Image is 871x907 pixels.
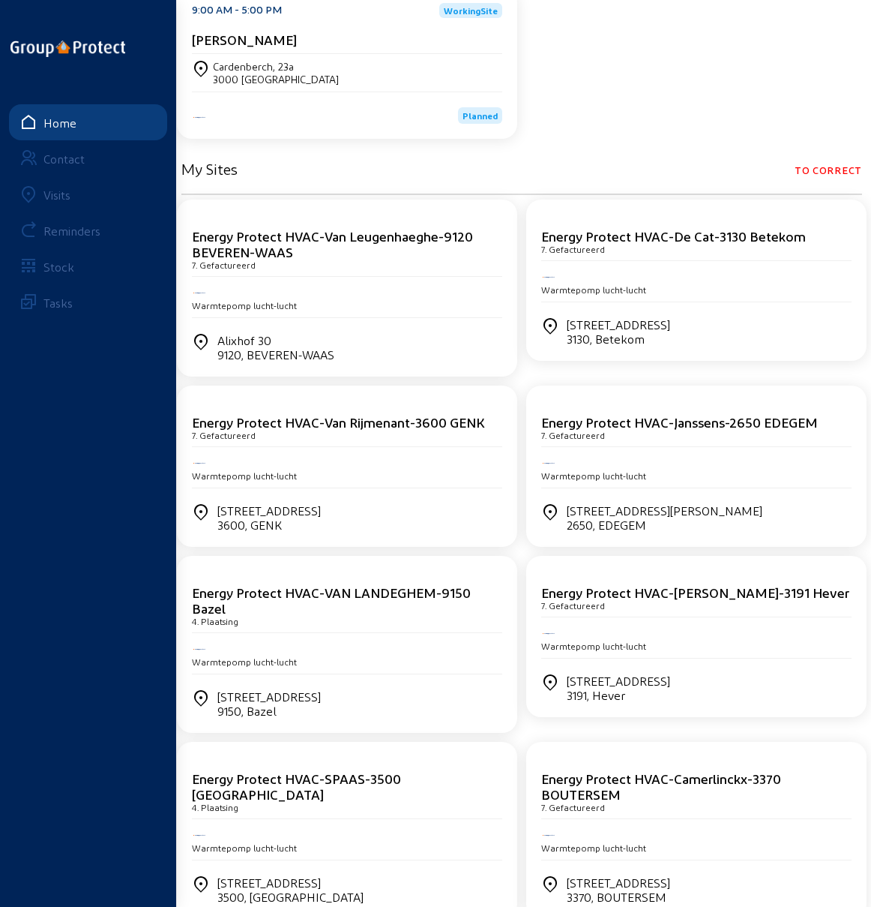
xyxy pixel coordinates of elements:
[181,160,238,178] h3: My Sites
[43,260,74,274] div: Stock
[795,160,862,181] span: To correct
[192,414,485,430] cam-card-title: Energy Protect HVAC-Van Rijmenant-3600 GENK
[192,656,297,667] span: Warmtepomp lucht-lucht
[192,291,207,295] img: Energy Protect HVAC
[9,176,167,212] a: Visits
[444,6,498,15] span: WorkingSite
[541,430,605,440] cam-card-subtitle: 7. Gefactureerd
[217,518,321,532] div: 3600, GENK
[9,104,167,140] a: Home
[541,842,646,853] span: Warmtepomp lucht-lucht
[541,228,806,244] cam-card-title: Energy Protect HVAC-De Cat-3130 Betekom
[567,875,670,904] div: [STREET_ADDRESS]
[192,228,473,260] cam-card-title: Energy Protect HVAC-Van Leugenhaeghe-9120 BEVEREN-WAAS
[541,802,605,812] cam-card-subtitle: 7. Gefactureerd
[192,802,238,812] cam-card-subtitle: 4. Plaatsing
[213,73,339,86] div: 3000 [GEOGRAPHIC_DATA]
[541,470,646,481] span: Warmtepomp lucht-lucht
[541,461,556,465] img: Energy Protect HVAC
[541,600,605,611] cam-card-subtitle: 7. Gefactureerd
[217,333,334,362] div: Alixhof 30
[9,212,167,248] a: Reminders
[192,833,207,837] img: Energy Protect HVAC
[9,284,167,320] a: Tasks
[10,41,125,57] img: logo-oneline.png
[192,32,297,47] cam-card-title: [PERSON_NAME]
[541,284,646,295] span: Warmtepomp lucht-lucht
[541,770,781,802] cam-card-title: Energy Protect HVAC-Camerlinckx-3370 BOUTERSEM
[217,347,334,362] div: 9120, BEVEREN-WAAS
[541,584,849,600] cam-card-title: Energy Protect HVAC-[PERSON_NAME]-3191 Hever
[192,461,207,465] img: Energy Protect HVAC
[192,770,401,802] cam-card-title: Energy Protect HVAC-SPAAS-3500 [GEOGRAPHIC_DATA]
[567,890,670,904] div: 3370, BOUTERSEM
[9,248,167,284] a: Stock
[192,300,297,311] span: Warmtepomp lucht-lucht
[192,584,471,616] cam-card-title: Energy Protect HVAC-VAN LANDEGHEM-9150 Bazel
[43,296,73,310] div: Tasks
[567,674,670,702] div: [STREET_ADDRESS]
[43,188,70,202] div: Visits
[567,317,670,346] div: [STREET_ADDRESS]
[217,704,321,718] div: 9150, Bazel
[541,641,646,651] span: Warmtepomp lucht-lucht
[567,518,762,532] div: 2650, EDEGEM
[217,875,364,904] div: [STREET_ADDRESS]
[192,842,297,853] span: Warmtepomp lucht-lucht
[43,116,76,130] div: Home
[43,224,100,238] div: Reminders
[192,260,256,270] cam-card-subtitle: 7. Gefactureerd
[217,503,321,532] div: [STREET_ADDRESS]
[9,140,167,176] a: Contact
[192,430,256,440] cam-card-subtitle: 7. Gefactureerd
[541,414,818,430] cam-card-title: Energy Protect HVAC-Janssens-2650 EDEGEM
[192,3,282,18] div: 9:00 AM - 5:00 PM
[541,833,556,837] img: Energy Protect HVAC
[567,332,670,346] div: 3130, Betekom
[567,688,670,702] div: 3191, Hever
[192,116,207,119] img: Energy Protect HVAC
[462,110,498,121] span: Planned
[541,632,556,635] img: Energy Protect HVAC
[217,689,321,718] div: [STREET_ADDRESS]
[217,890,364,904] div: 3500, [GEOGRAPHIC_DATA]
[43,152,85,166] div: Contact
[192,470,297,481] span: Warmtepomp lucht-lucht
[541,244,605,254] cam-card-subtitle: 7. Gefactureerd
[541,275,556,279] img: Energy Protect HVAC
[213,60,339,73] div: Cardenberch, 23a
[192,616,238,626] cam-card-subtitle: 4. Plaatsing
[567,503,762,532] div: [STREET_ADDRESS][PERSON_NAME]
[192,647,207,651] img: Energy Protect HVAC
